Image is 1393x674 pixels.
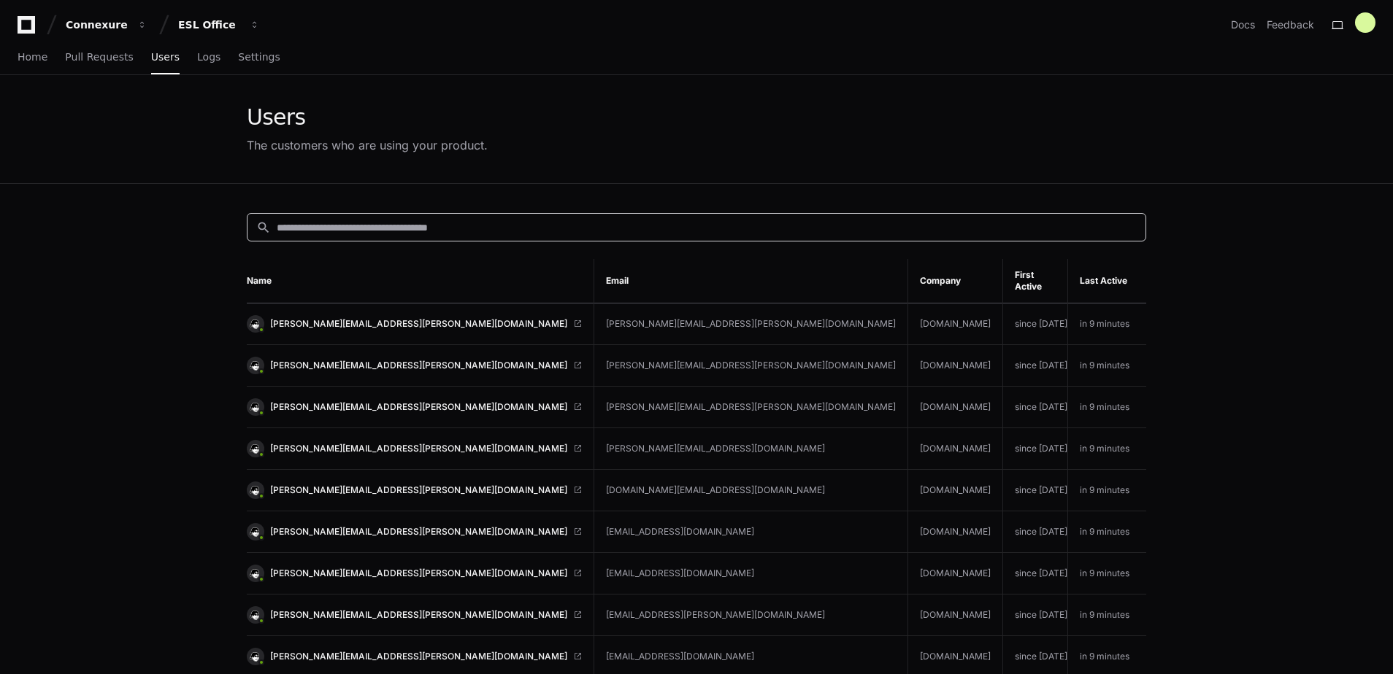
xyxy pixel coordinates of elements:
[270,568,567,579] span: [PERSON_NAME][EMAIL_ADDRESS][PERSON_NAME][DOMAIN_NAME]
[594,428,908,470] td: [PERSON_NAME][EMAIL_ADDRESS][DOMAIN_NAME]
[247,357,582,374] a: [PERSON_NAME][EMAIL_ADDRESS][PERSON_NAME][DOMAIN_NAME]
[247,481,582,499] a: [PERSON_NAME][EMAIL_ADDRESS][PERSON_NAME][DOMAIN_NAME]
[594,553,908,594] td: [EMAIL_ADDRESS][DOMAIN_NAME]
[270,401,567,413] span: [PERSON_NAME][EMAIL_ADDRESS][PERSON_NAME][DOMAIN_NAME]
[594,594,908,636] td: [EMAIL_ADDRESS][PERSON_NAME][DOMAIN_NAME]
[178,18,241,32] div: ESL Office
[908,303,1003,345] td: [DOMAIN_NAME]
[594,470,908,511] td: [DOMAIN_NAME][EMAIL_ADDRESS][DOMAIN_NAME]
[248,524,262,538] img: 2.svg
[1003,553,1068,594] td: since [DATE]
[247,565,582,582] a: [PERSON_NAME][EMAIL_ADDRESS][PERSON_NAME][DOMAIN_NAME]
[65,53,133,61] span: Pull Requests
[247,259,594,303] th: Name
[1068,387,1157,428] td: in 9 minutes
[1003,594,1068,636] td: since [DATE]
[270,526,567,538] span: [PERSON_NAME][EMAIL_ADDRESS][PERSON_NAME][DOMAIN_NAME]
[908,387,1003,428] td: [DOMAIN_NAME]
[1068,594,1157,636] td: in 9 minutes
[247,398,582,416] a: [PERSON_NAME][EMAIL_ADDRESS][PERSON_NAME][DOMAIN_NAME]
[270,484,567,496] span: [PERSON_NAME][EMAIL_ADDRESS][PERSON_NAME][DOMAIN_NAME]
[248,400,262,414] img: 2.svg
[172,12,266,38] button: ESL Office
[238,53,280,61] span: Settings
[594,511,908,553] td: [EMAIL_ADDRESS][DOMAIN_NAME]
[248,441,262,455] img: 2.svg
[238,41,280,74] a: Settings
[594,387,908,428] td: [PERSON_NAME][EMAIL_ADDRESS][PERSON_NAME][DOMAIN_NAME]
[1003,511,1068,553] td: since [DATE]
[248,566,262,580] img: 2.svg
[1003,470,1068,511] td: since [DATE]
[247,606,582,624] a: [PERSON_NAME][EMAIL_ADDRESS][PERSON_NAME][DOMAIN_NAME]
[1003,428,1068,470] td: since [DATE]
[248,608,262,621] img: 2.svg
[1068,259,1157,303] th: Last Active
[248,649,262,663] img: 2.svg
[66,18,128,32] div: Connexure
[908,553,1003,594] td: [DOMAIN_NAME]
[151,53,180,61] span: Users
[270,609,567,621] span: [PERSON_NAME][EMAIL_ADDRESS][PERSON_NAME][DOMAIN_NAME]
[248,358,262,372] img: 2.svg
[247,523,582,541] a: [PERSON_NAME][EMAIL_ADDRESS][PERSON_NAME][DOMAIN_NAME]
[65,41,133,74] a: Pull Requests
[1003,303,1068,345] td: since [DATE]
[256,220,271,235] mat-icon: search
[247,648,582,665] a: [PERSON_NAME][EMAIL_ADDRESS][PERSON_NAME][DOMAIN_NAME]
[247,136,488,154] div: The customers who are using your product.
[594,303,908,345] td: [PERSON_NAME][EMAIL_ADDRESS][PERSON_NAME][DOMAIN_NAME]
[248,483,262,497] img: 2.svg
[908,594,1003,636] td: [DOMAIN_NAME]
[1068,553,1157,594] td: in 9 minutes
[1068,303,1157,345] td: in 9 minutes
[1068,470,1157,511] td: in 9 minutes
[1003,387,1068,428] td: since [DATE]
[594,345,908,387] td: [PERSON_NAME][EMAIL_ADDRESS][PERSON_NAME][DOMAIN_NAME]
[270,360,567,371] span: [PERSON_NAME][EMAIL_ADDRESS][PERSON_NAME][DOMAIN_NAME]
[1068,511,1157,553] td: in 9 minutes
[197,41,220,74] a: Logs
[908,511,1003,553] td: [DOMAIN_NAME]
[908,345,1003,387] td: [DOMAIN_NAME]
[270,443,567,454] span: [PERSON_NAME][EMAIL_ADDRESS][PERSON_NAME][DOMAIN_NAME]
[1068,345,1157,387] td: in 9 minutes
[1068,428,1157,470] td: in 9 minutes
[247,315,582,333] a: [PERSON_NAME][EMAIL_ADDRESS][PERSON_NAME][DOMAIN_NAME]
[270,651,567,662] span: [PERSON_NAME][EMAIL_ADDRESS][PERSON_NAME][DOMAIN_NAME]
[594,259,908,303] th: Email
[151,41,180,74] a: Users
[247,440,582,457] a: [PERSON_NAME][EMAIL_ADDRESS][PERSON_NAME][DOMAIN_NAME]
[908,259,1003,303] th: Company
[908,470,1003,511] td: [DOMAIN_NAME]
[60,12,153,38] button: Connexure
[1231,18,1255,32] a: Docs
[1003,345,1068,387] td: since [DATE]
[197,53,220,61] span: Logs
[18,41,47,74] a: Home
[1267,18,1314,32] button: Feedback
[1003,259,1068,303] th: First Active
[270,318,567,330] span: [PERSON_NAME][EMAIL_ADDRESS][PERSON_NAME][DOMAIN_NAME]
[18,53,47,61] span: Home
[908,428,1003,470] td: [DOMAIN_NAME]
[247,104,488,131] div: Users
[248,317,262,330] img: 2.svg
